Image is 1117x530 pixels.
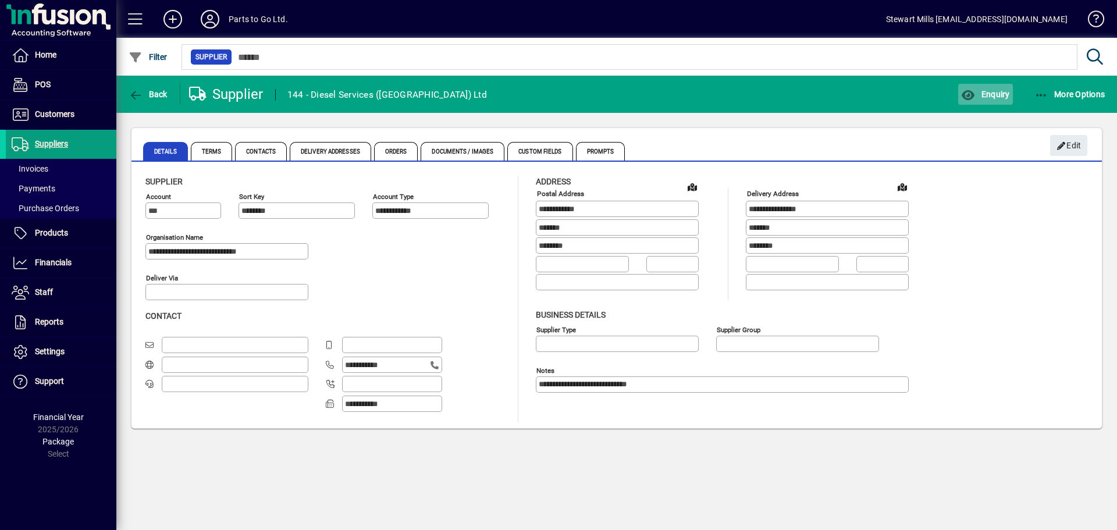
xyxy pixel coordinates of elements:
[146,193,171,201] mat-label: Account
[145,311,182,321] span: Contact
[12,204,79,213] span: Purchase Orders
[6,100,116,129] a: Customers
[143,142,188,161] span: Details
[287,86,487,104] div: 144 - Diesel Services ([GEOGRAPHIC_DATA]) Ltd
[146,233,203,241] mat-label: Organisation name
[33,412,84,422] span: Financial Year
[6,248,116,278] a: Financials
[35,287,53,297] span: Staff
[195,51,227,63] span: Supplier
[536,177,571,186] span: Address
[191,142,233,161] span: Terms
[12,164,48,173] span: Invoices
[35,109,74,119] span: Customers
[35,347,65,356] span: Settings
[6,41,116,70] a: Home
[239,193,264,201] mat-label: Sort key
[1079,2,1102,40] a: Knowledge Base
[116,84,180,105] app-page-header-button: Back
[717,325,760,333] mat-label: Supplier group
[154,9,191,30] button: Add
[129,52,168,62] span: Filter
[6,337,116,367] a: Settings
[1034,90,1105,99] span: More Options
[126,84,170,105] button: Back
[536,325,576,333] mat-label: Supplier type
[290,142,371,161] span: Delivery Addresses
[958,84,1012,105] button: Enquiry
[6,367,116,396] a: Support
[6,198,116,218] a: Purchase Orders
[683,177,702,196] a: View on map
[42,437,74,446] span: Package
[35,258,72,267] span: Financials
[893,177,912,196] a: View on map
[229,10,288,29] div: Parts to Go Ltd.
[191,9,229,30] button: Profile
[961,90,1009,99] span: Enquiry
[6,219,116,248] a: Products
[6,278,116,307] a: Staff
[886,10,1068,29] div: Stewart Mills [EMAIL_ADDRESS][DOMAIN_NAME]
[374,142,418,161] span: Orders
[1031,84,1108,105] button: More Options
[126,47,170,67] button: Filter
[12,184,55,193] span: Payments
[35,228,68,237] span: Products
[373,193,414,201] mat-label: Account Type
[35,80,51,89] span: POS
[146,274,178,282] mat-label: Deliver via
[35,376,64,386] span: Support
[536,310,606,319] span: Business details
[6,179,116,198] a: Payments
[129,90,168,99] span: Back
[576,142,625,161] span: Prompts
[507,142,572,161] span: Custom Fields
[1056,136,1082,155] span: Edit
[6,159,116,179] a: Invoices
[189,85,264,104] div: Supplier
[145,177,183,186] span: Supplier
[35,50,56,59] span: Home
[235,142,287,161] span: Contacts
[536,366,554,374] mat-label: Notes
[421,142,504,161] span: Documents / Images
[35,139,68,148] span: Suppliers
[6,70,116,99] a: POS
[1050,135,1087,156] button: Edit
[35,317,63,326] span: Reports
[6,308,116,337] a: Reports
